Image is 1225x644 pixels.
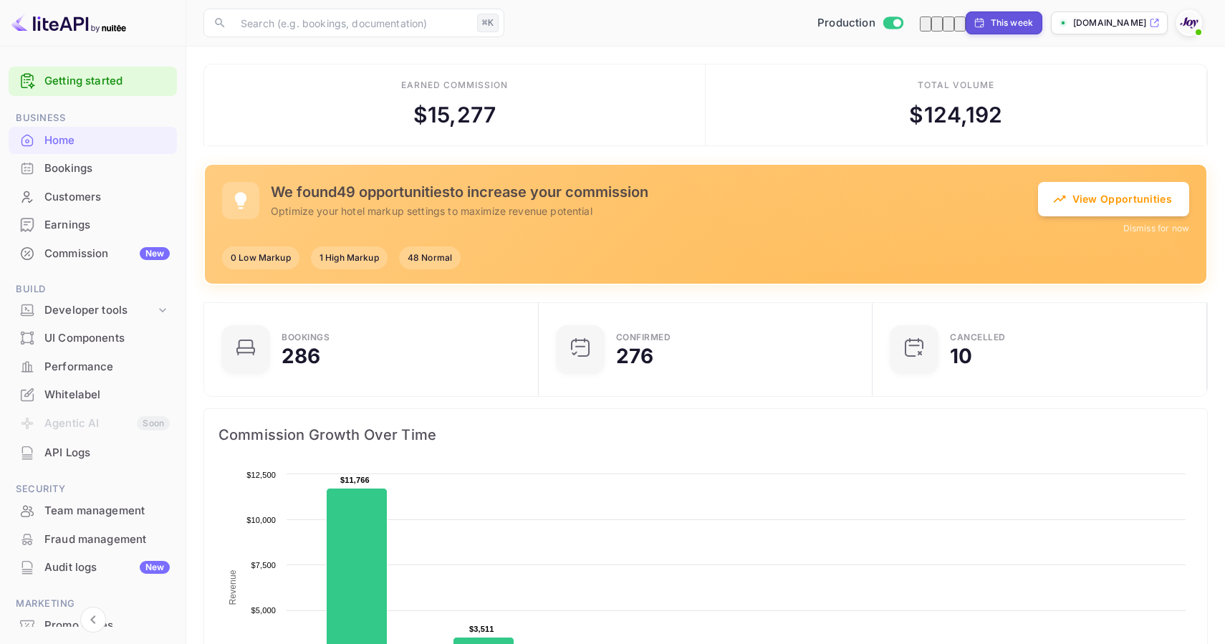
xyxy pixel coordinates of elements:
[616,333,671,342] div: Confirmed
[9,554,177,582] div: Audit logsNew
[44,387,170,403] div: Whitelabel
[218,423,1193,446] span: Commission Growth Over Time
[140,561,170,574] div: New
[44,73,170,90] a: Getting started
[9,526,177,552] a: Fraud management
[222,251,299,264] span: 0 Low Markup
[9,439,177,466] a: API Logs
[9,353,177,380] a: Performance
[9,353,177,381] div: Performance
[9,211,177,239] div: Earnings
[943,16,954,32] button: Go to next time period
[616,346,653,366] div: 276
[340,476,370,484] text: $11,766
[140,247,170,260] div: New
[9,240,177,268] div: CommissionNew
[991,16,1033,29] div: This week
[9,526,177,554] div: Fraud management
[44,160,170,177] div: Bookings
[271,203,1038,218] p: Optimize your hotel markup settings to maximize revenue potential
[477,14,499,32] div: ⌘K
[1178,11,1201,34] img: With Joy
[44,532,170,548] div: Fraud management
[44,217,170,234] div: Earnings
[44,559,170,576] div: Audit logs
[9,127,177,155] div: Home
[44,189,170,206] div: Customers
[44,503,170,519] div: Team management
[228,569,238,605] text: Revenue
[812,15,908,32] div: Switch to Sandbox mode
[9,596,177,612] span: Marketing
[9,612,177,640] div: Promo codes
[44,330,170,347] div: UI Components
[80,607,106,633] button: Collapse navigation
[9,183,177,210] a: Customers
[9,183,177,211] div: Customers
[9,612,177,638] a: Promo codes
[9,282,177,297] span: Build
[9,381,177,408] a: Whitelabel
[44,359,170,375] div: Performance
[817,15,875,32] span: Production
[9,240,177,266] a: CommissionNew
[399,251,461,264] span: 48 Normal
[11,11,126,34] img: LiteAPI logo
[44,617,170,634] div: Promo codes
[9,110,177,126] span: Business
[909,99,1002,131] div: $ 124,192
[9,155,177,183] div: Bookings
[9,325,177,351] a: UI Components
[251,606,276,615] text: $5,000
[9,439,177,467] div: API Logs
[1073,16,1146,29] p: [DOMAIN_NAME]
[413,99,496,131] div: $ 15,277
[9,127,177,153] a: Home
[920,16,931,32] button: Go to previous time period
[311,251,388,264] span: 1 High Markup
[954,16,966,32] button: Zoom out time range
[931,16,943,32] button: Edit date range
[44,302,155,319] div: Developer tools
[9,381,177,409] div: Whitelabel
[282,346,320,366] div: 286
[44,445,170,461] div: API Logs
[9,211,177,238] a: Earnings
[9,497,177,524] a: Team management
[1038,182,1189,216] button: View Opportunities
[44,246,170,262] div: Commission
[950,333,1006,342] div: CANCELLED
[9,325,177,352] div: UI Components
[9,67,177,96] div: Getting started
[950,346,972,366] div: 10
[251,561,276,569] text: $7,500
[9,554,177,580] a: Audit logsNew
[918,79,994,92] div: Total volume
[246,471,276,479] text: $12,500
[9,497,177,525] div: Team management
[9,481,177,497] span: Security
[246,516,276,524] text: $10,000
[282,333,330,342] div: Bookings
[401,79,507,92] div: Earned commission
[469,625,494,633] text: $3,511
[9,155,177,181] a: Bookings
[232,9,471,37] input: Search (e.g. bookings, documentation)
[9,298,177,323] div: Developer tools
[44,133,170,149] div: Home
[1123,222,1189,235] button: Dismiss for now
[271,183,1038,201] h5: We found 49 opportunities to increase your commission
